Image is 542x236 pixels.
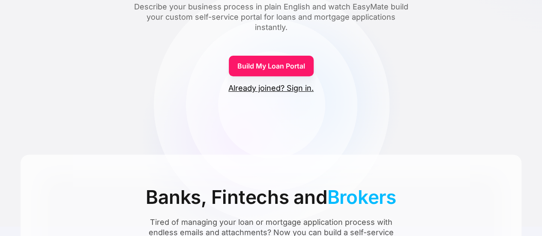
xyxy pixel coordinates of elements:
[229,56,314,76] a: Build My Loan Portal
[327,185,396,209] span: Brokers
[132,2,410,33] div: Describe your business process in plain English and watch EasyMate build your custom self-service...
[228,83,314,93] a: Already joined? Sign in.
[21,48,521,93] form: Form
[146,182,396,212] div: Banks, Fintechs and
